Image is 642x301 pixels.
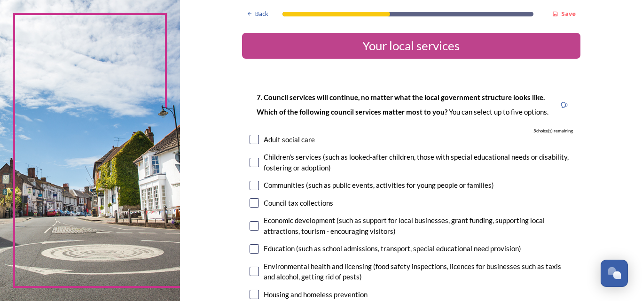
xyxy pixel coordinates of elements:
strong: 7. Council services will continue, no matter what the local government structure looks like. [257,93,545,101]
div: Your local services [246,37,577,55]
span: 5 choice(s) remaining [533,128,573,134]
div: Education (such as school admissions, transport, special educational need provision) [264,243,521,254]
p: You can select up to five options. [257,107,548,117]
strong: Which of the following council services matter most to you? [257,108,449,116]
div: Council tax collections [264,198,333,208]
div: Housing and homeless prevention [264,289,368,300]
strong: Save [561,9,576,18]
div: Adult social care [264,134,315,145]
div: Children's services (such as looked-after children, those with special educational needs or disab... [264,152,573,173]
div: Environmental health and licensing (food safety inspections, licences for businesses such as taxi... [264,261,573,282]
span: Back [255,9,268,18]
div: Economic development (such as support for local businesses, grant funding, supporting local attra... [264,215,573,236]
button: Open Chat [601,260,628,287]
div: Communities (such as public events, activities for young people or families) [264,180,494,191]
